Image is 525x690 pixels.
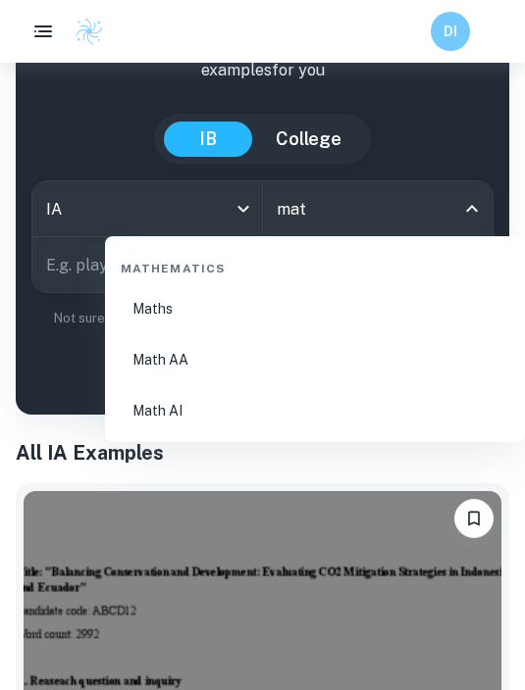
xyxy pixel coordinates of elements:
li: Maths [113,285,517,332]
input: E.g. player arrangements, enthalpy of combustion, analysis of a big city... [32,237,438,292]
div: IA [32,181,262,236]
div: Mathematics [113,244,517,285]
button: Bookmark [454,499,494,538]
img: Clastify logo [75,17,104,46]
li: Math AA [113,336,517,383]
h1: All IA Examples [16,438,509,468]
li: Math AI [113,387,517,434]
p: Not sure what to search for? You can always look through our example Internal Assessments below f... [31,309,494,349]
a: Clastify logo [63,17,104,46]
button: College [256,122,361,157]
button: DI [431,12,470,51]
h6: DI [440,21,462,42]
button: IB [164,122,252,157]
button: Close [458,195,486,222]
